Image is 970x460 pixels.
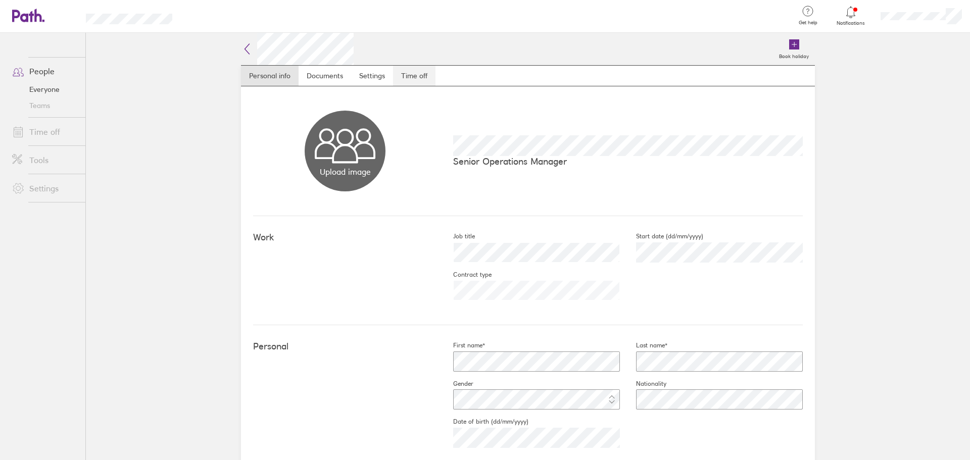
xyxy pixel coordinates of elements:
[792,20,825,26] span: Get help
[437,418,528,426] label: Date of birth (dd/mm/yyyy)
[437,271,492,279] label: Contract type
[253,341,437,352] h4: Personal
[773,50,815,60] label: Book holiday
[620,341,667,349] label: Last name*
[453,156,803,167] p: Senior Operations Manager
[4,61,85,81] a: People
[620,232,703,240] label: Start date (dd/mm/yyyy)
[437,232,475,240] label: Job title
[773,33,815,65] a: Book holiday
[835,5,867,26] a: Notifications
[4,178,85,198] a: Settings
[835,20,867,26] span: Notifications
[4,97,85,114] a: Teams
[437,380,473,388] label: Gender
[393,66,435,86] a: Time off
[4,81,85,97] a: Everyone
[351,66,393,86] a: Settings
[620,380,666,388] label: Nationality
[437,341,485,349] label: First name*
[299,66,351,86] a: Documents
[253,232,437,243] h4: Work
[4,150,85,170] a: Tools
[4,122,85,142] a: Time off
[241,66,299,86] a: Personal info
